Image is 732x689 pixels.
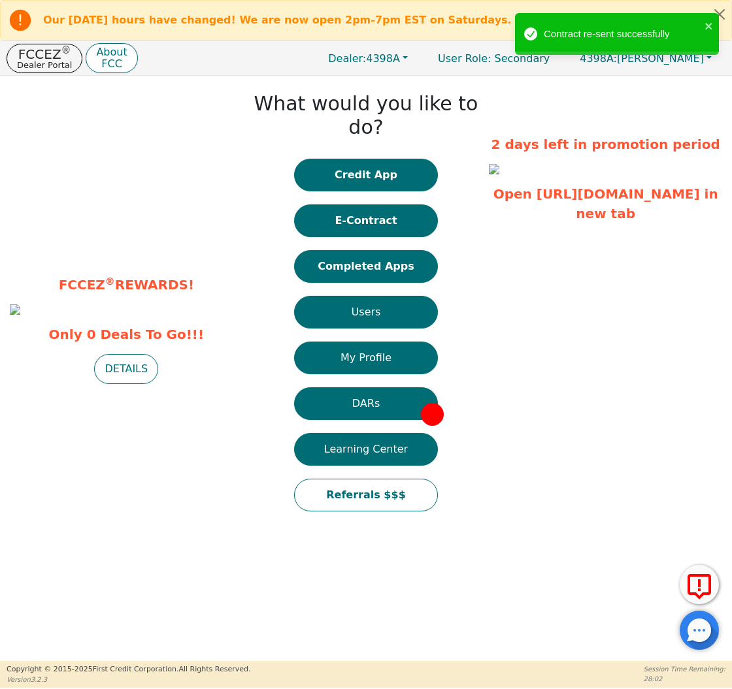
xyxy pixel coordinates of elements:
[644,664,725,674] p: Session Time Remaining:
[544,27,701,42] div: Contract re-sent successfully
[425,46,563,71] a: User Role: Secondary
[493,186,718,221] a: Open [URL][DOMAIN_NAME] in new tab
[294,296,438,328] button: Users
[425,46,563,71] p: Secondary
[580,52,617,65] span: 4398A:
[328,52,366,65] span: Dealer:
[61,44,71,56] sup: ®
[294,204,438,237] button: E-Contract
[10,275,243,295] p: FCCEZ REWARDS!
[86,43,137,74] button: AboutFCC
[294,479,438,511] button: Referrals $$$
[250,92,483,139] h1: What would you like to do?
[7,675,250,684] p: Version 3.2.3
[294,433,438,466] button: Learning Center
[43,14,512,26] b: Our [DATE] hours have changed! We are now open 2pm-7pm EST on Saturdays.
[705,18,714,33] button: close
[328,52,400,65] span: 4398A
[7,44,82,73] button: FCCEZ®Dealer Portal
[489,135,722,154] p: 2 days left in promotion period
[294,159,438,191] button: Credit App
[294,342,438,374] button: My Profile
[708,1,731,27] button: Close alert
[644,674,725,684] p: 28:02
[314,48,422,69] button: Dealer:4398A
[96,59,127,69] p: FCC
[94,354,158,384] button: DETAILS
[680,565,719,604] button: Report Error to FCC
[178,665,250,673] span: All Rights Reserved.
[17,61,72,69] p: Dealer Portal
[10,325,243,344] span: Only 0 Deals To Go!!!
[294,387,438,420] button: DARs
[10,304,20,315] img: c66c3790-3d6c-4c7d-98ee-31de71948dc0
[489,164,499,174] img: d405f43a-6bac-4680-aa70-44725fcdea5a
[438,52,491,65] span: User Role :
[580,52,704,65] span: [PERSON_NAME]
[294,250,438,283] button: Completed Apps
[7,664,250,675] p: Copyright © 2015- 2025 First Credit Corporation.
[105,276,115,287] sup: ®
[17,48,72,61] p: FCCEZ
[96,47,127,57] p: About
